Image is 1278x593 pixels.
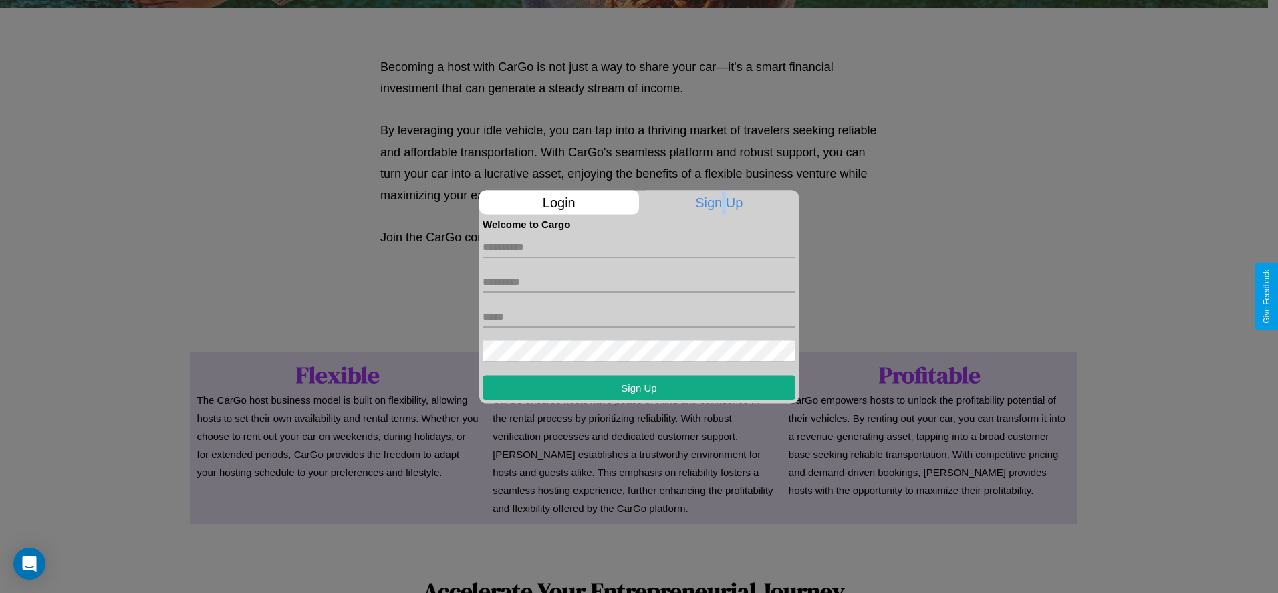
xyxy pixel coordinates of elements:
div: Open Intercom Messenger [13,548,45,580]
button: Sign Up [483,375,795,400]
p: Sign Up [640,190,799,214]
div: Give Feedback [1262,269,1271,324]
p: Login [479,190,639,214]
h4: Welcome to Cargo [483,218,795,229]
